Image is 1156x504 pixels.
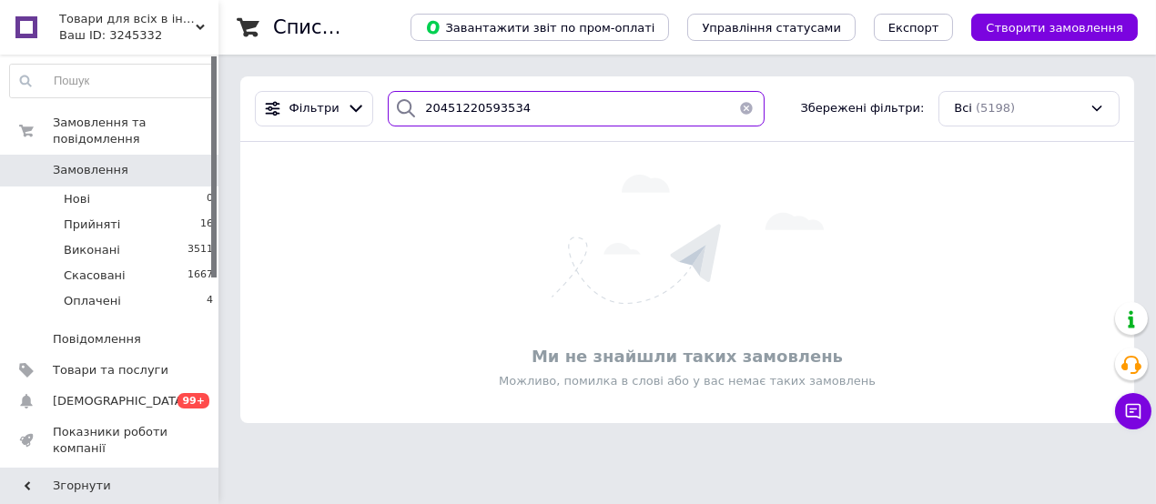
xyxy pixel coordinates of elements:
[64,267,126,284] span: Скасовані
[53,362,168,378] span: Товари та послуги
[53,115,218,147] span: Замовлення та повідомлення
[177,393,209,408] span: 99+
[1115,393,1151,429] button: Чат з покупцем
[687,14,856,41] button: Управління статусами
[10,65,214,97] input: Пошук
[411,14,669,41] button: Завантажити звіт по пром-оплаті
[800,100,924,117] span: Збережені фільтри:
[64,242,120,258] span: Виконані
[249,373,1125,389] div: Можливо, помилка в слові або у вас немає таких замовлень
[388,91,764,126] input: Пошук за номером замовлення, ПІБ покупця, номером телефону, Email, номером накладної
[986,21,1123,35] span: Створити замовлення
[207,293,213,309] span: 4
[425,19,654,35] span: Завантажити звіт по пром-оплаті
[53,162,128,178] span: Замовлення
[702,21,841,35] span: Управління статусами
[552,175,824,304] img: Нічого не знайдено
[976,101,1015,115] span: (5198)
[188,242,213,258] span: 3511
[53,424,168,457] span: Показники роботи компанії
[188,267,213,284] span: 1667
[289,100,340,117] span: Фільтри
[954,100,972,117] span: Всі
[53,393,188,409] span: [DEMOGRAPHIC_DATA]
[971,14,1138,41] button: Створити замовлення
[64,217,120,233] span: Прийняті
[874,14,954,41] button: Експорт
[249,345,1125,368] div: Ми не знайшли таких замовлень
[53,331,141,348] span: Повідомлення
[64,293,121,309] span: Оплачені
[207,191,213,207] span: 0
[953,20,1138,34] a: Створити замовлення
[273,16,458,38] h1: Список замовлень
[64,191,90,207] span: Нові
[728,91,765,126] button: Очистить
[200,217,213,233] span: 16
[59,27,218,44] div: Ваш ID: 3245332
[888,21,939,35] span: Експорт
[59,11,196,27] span: Товари для всіх в інтернет-магазині «Avocado»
